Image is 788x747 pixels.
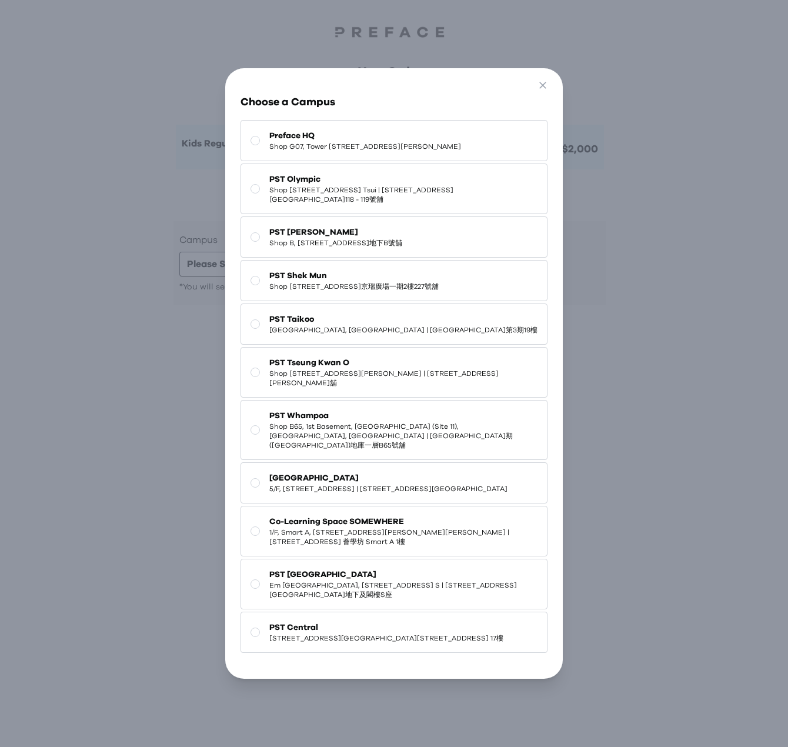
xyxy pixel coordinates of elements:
[269,633,503,643] span: [STREET_ADDRESS][GEOGRAPHIC_DATA][STREET_ADDRESS] 17樓
[269,369,537,388] span: Shop [STREET_ADDRESS][PERSON_NAME] | [STREET_ADDRESS][PERSON_NAME]舖
[269,142,461,151] span: Shop G07, Tower [STREET_ADDRESS][PERSON_NAME]
[241,216,547,258] button: PST [PERSON_NAME]Shop B, [STREET_ADDRESS]地下B號舖
[269,282,439,291] span: Shop [STREET_ADDRESS]京瑞廣場一期2樓227號舖
[269,174,537,185] span: PST Olympic
[241,164,547,214] button: PST OlympicShop [STREET_ADDRESS] Tsui | [STREET_ADDRESS][GEOGRAPHIC_DATA]118 - 119號舖
[269,238,402,248] span: Shop B, [STREET_ADDRESS]地下B號舖
[269,516,537,528] span: Co-Learning Space SOMEWHERE
[241,120,547,161] button: Preface HQShop G07, Tower [STREET_ADDRESS][PERSON_NAME]
[269,472,507,484] span: [GEOGRAPHIC_DATA]
[269,528,537,546] span: 1/F, Smart A, [STREET_ADDRESS][PERSON_NAME][PERSON_NAME] | [STREET_ADDRESS] 薈學坊 Smart A 1樓
[269,226,402,238] span: PST [PERSON_NAME]
[269,581,537,599] span: Em [GEOGRAPHIC_DATA], [STREET_ADDRESS] S | [STREET_ADDRESS][GEOGRAPHIC_DATA]地下及閣樓S座
[269,357,537,369] span: PST Tseung Kwan O
[269,622,503,633] span: PST Central
[241,462,547,503] button: [GEOGRAPHIC_DATA]5/F, [STREET_ADDRESS] | [STREET_ADDRESS][GEOGRAPHIC_DATA]
[269,314,537,325] span: PST Taikoo
[241,347,547,398] button: PST Tseung Kwan OShop [STREET_ADDRESS][PERSON_NAME] | [STREET_ADDRESS][PERSON_NAME]舖
[269,325,537,335] span: [GEOGRAPHIC_DATA], [GEOGRAPHIC_DATA] | [GEOGRAPHIC_DATA]第3期19樓
[241,400,547,460] button: PST WhampoaShop B65, 1st Basement, [GEOGRAPHIC_DATA] (Site 11), [GEOGRAPHIC_DATA], [GEOGRAPHIC_DA...
[269,270,439,282] span: PST Shek Mun
[269,422,537,450] span: Shop B65, 1st Basement, [GEOGRAPHIC_DATA] (Site 11), [GEOGRAPHIC_DATA], [GEOGRAPHIC_DATA] | [GEOG...
[241,559,547,609] button: PST [GEOGRAPHIC_DATA]Em [GEOGRAPHIC_DATA], [STREET_ADDRESS] S | [STREET_ADDRESS][GEOGRAPHIC_DATA]...
[269,185,537,204] span: Shop [STREET_ADDRESS] Tsui | [STREET_ADDRESS][GEOGRAPHIC_DATA]118 - 119號舖
[241,612,547,653] button: PST Central[STREET_ADDRESS][GEOGRAPHIC_DATA][STREET_ADDRESS] 17樓
[269,484,507,493] span: 5/F, [STREET_ADDRESS] | [STREET_ADDRESS][GEOGRAPHIC_DATA]
[269,130,461,142] span: Preface HQ
[269,410,537,422] span: PST Whampoa
[241,94,547,111] h3: Choose a Campus
[241,506,547,556] button: Co-Learning Space SOMEWHERE1/F, Smart A, [STREET_ADDRESS][PERSON_NAME][PERSON_NAME] | [STREET_ADD...
[269,569,537,581] span: PST [GEOGRAPHIC_DATA]
[241,260,547,301] button: PST Shek MunShop [STREET_ADDRESS]京瑞廣場一期2樓227號舖
[241,304,547,345] button: PST Taikoo[GEOGRAPHIC_DATA], [GEOGRAPHIC_DATA] | [GEOGRAPHIC_DATA]第3期19樓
